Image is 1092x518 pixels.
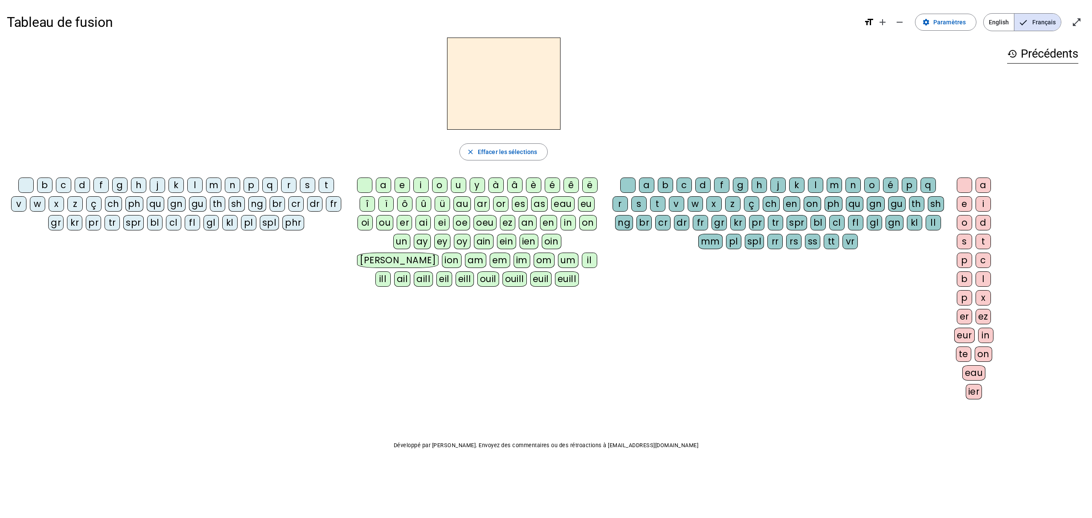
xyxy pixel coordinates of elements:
[86,196,102,212] div: ç
[105,215,120,230] div: tr
[984,14,1014,31] span: English
[357,215,373,230] div: oi
[260,215,279,230] div: spl
[907,215,922,230] div: kl
[957,215,972,230] div: o
[477,271,499,287] div: ouil
[415,215,431,230] div: ai
[725,196,741,212] div: z
[530,271,552,287] div: euil
[168,196,186,212] div: gn
[514,253,530,268] div: im
[957,253,972,268] div: p
[436,271,452,287] div: eil
[262,178,278,193] div: q
[768,215,783,230] div: tr
[397,196,412,212] div: ô
[582,253,597,268] div: il
[786,234,802,249] div: rs
[867,215,882,230] div: gl
[473,215,497,230] div: oeu
[983,13,1061,31] mat-button-toggle-group: Language selection
[752,178,767,193] div: h
[229,196,245,212] div: sh
[883,178,898,193] div: é
[7,440,1085,451] p: Développé par [PERSON_NAME]. Envoyez des commentaires ou des rétroactions à [EMAIL_ADDRESS][DOMAI...
[933,17,966,27] span: Paramètres
[976,290,991,306] div: x
[824,234,839,249] div: tt
[540,215,557,230] div: en
[579,215,597,230] div: on
[976,196,991,212] div: i
[886,215,903,230] div: gn
[465,253,486,268] div: am
[1007,44,1078,64] h3: Précédents
[394,271,411,287] div: ail
[827,178,842,193] div: m
[749,215,764,230] div: pr
[615,215,633,230] div: ng
[915,14,976,31] button: Paramètres
[582,178,598,193] div: ë
[558,253,578,268] div: um
[123,215,144,230] div: spr
[976,234,991,249] div: t
[1068,14,1085,31] button: Entrer en plein écran
[909,196,924,212] div: th
[976,215,991,230] div: d
[631,196,647,212] div: s
[677,178,692,193] div: c
[693,215,708,230] div: fr
[378,196,394,212] div: ï
[288,196,304,212] div: cr
[459,143,548,160] button: Effacer les sélections
[810,215,826,230] div: bl
[842,234,858,249] div: vr
[563,178,579,193] div: ê
[500,215,515,230] div: ez
[867,196,885,212] div: gn
[957,309,972,324] div: er
[767,234,783,249] div: rr
[319,178,334,193] div: t
[281,178,296,193] div: r
[519,215,537,230] div: an
[453,196,471,212] div: au
[636,215,652,230] div: br
[248,196,266,212] div: ng
[37,178,52,193] div: b
[578,196,595,212] div: eu
[189,196,206,212] div: gu
[902,178,917,193] div: p
[210,196,225,212] div: th
[726,234,741,249] div: pl
[435,196,450,212] div: ü
[551,196,575,212] div: eau
[846,196,863,212] div: qu
[453,215,470,230] div: oe
[395,178,410,193] div: e
[712,215,727,230] div: gr
[225,178,240,193] div: n
[270,196,285,212] div: br
[86,215,101,230] div: pr
[783,196,800,212] div: en
[488,178,504,193] div: à
[520,234,539,249] div: ien
[456,271,474,287] div: eill
[470,178,485,193] div: y
[864,17,874,27] mat-icon: format_size
[829,215,845,230] div: cl
[93,178,109,193] div: f
[639,178,654,193] div: a
[131,178,146,193] div: h
[733,178,748,193] div: g
[376,178,391,193] div: a
[976,178,991,193] div: a
[502,271,527,287] div: ouill
[125,196,143,212] div: ph
[674,215,689,230] div: dr
[848,215,863,230] div: fl
[542,234,561,249] div: oin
